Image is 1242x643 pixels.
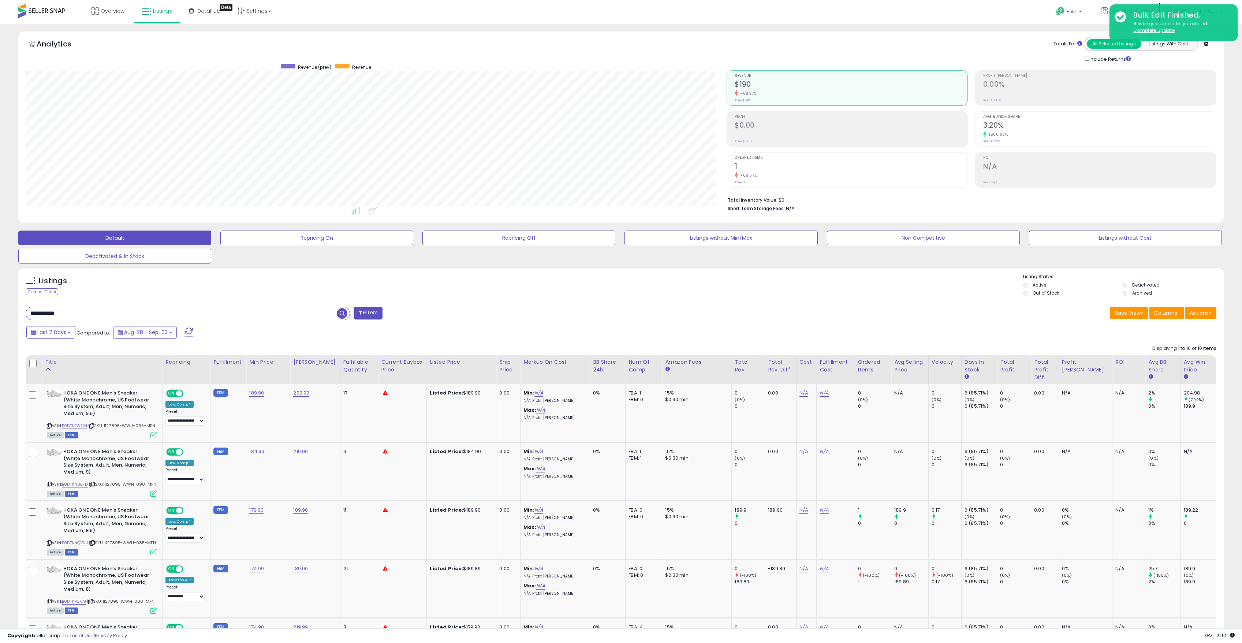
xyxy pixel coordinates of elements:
div: Profit [PERSON_NAME] [1062,358,1109,374]
small: Amazon Fees. [665,366,670,373]
u: Complete Update [1133,27,1175,33]
div: ASIN: [47,448,157,496]
h2: 3.20% [983,121,1216,131]
div: N/A [1115,507,1140,513]
div: FBA: 0 [629,507,656,513]
b: Min: [523,565,534,572]
h2: 1 [735,162,967,172]
div: FBA: 0 [629,565,656,572]
div: Total Rev. [735,358,762,374]
div: Clear All Filters [26,288,58,295]
div: 0 [932,520,961,527]
span: Revenue (prev) [298,64,331,70]
div: Repricing [165,358,207,366]
span: All listings currently available for purchase on Amazon [47,432,64,438]
div: Total Profit Diff. [1034,358,1056,381]
div: 6 (85.71%) [965,461,997,468]
div: 21 [343,565,373,572]
div: Amazon Fees [665,358,728,366]
div: N/A [1062,448,1107,455]
a: 174.99 [249,565,264,572]
div: $189.90 [430,390,491,396]
a: 184.90 [249,448,264,455]
div: 6 (85.71%) [965,390,997,396]
div: $189.90 [430,507,491,513]
div: 0 [858,565,891,572]
div: 204.98 [1184,390,1216,396]
small: (0%) [858,397,868,403]
b: Listed Price: [430,389,463,396]
span: Columns [1154,309,1177,317]
div: Avg Selling Price [894,358,925,374]
a: N/A [799,506,808,514]
small: (0%) [965,514,975,520]
div: 2% [1148,390,1180,396]
div: 0 [735,565,765,572]
button: Filters [354,307,382,319]
div: $0.30 min [665,455,726,461]
a: N/A [536,524,545,531]
div: Velocity [932,358,958,366]
b: Listed Price: [430,565,463,572]
span: ROI [983,156,1216,160]
span: Aug-28 - Sep-03 [124,329,168,336]
button: Actions [1185,307,1216,319]
span: Revenue [352,64,371,70]
img: 31kT581yzeL._SL40_.jpg [47,624,61,631]
a: B0DTKPW71N [62,423,87,429]
a: N/A [534,624,543,631]
small: (0%) [932,455,942,461]
button: Repricing Off [422,231,615,245]
div: FBA: 1 [629,390,656,396]
div: $0.30 min [665,513,726,520]
small: (0%) [735,397,745,403]
div: 0 [735,461,765,468]
div: 6 (85.71%) [965,565,997,572]
div: Num of Comp. [629,358,659,374]
small: FBM [213,448,228,455]
img: 31kT581yzeL._SL40_.jpg [47,448,61,456]
div: Low. Comp * [165,401,194,408]
div: ASIN: [47,565,157,613]
a: N/A [799,389,808,397]
button: Listings without Cost [1029,231,1222,245]
div: Avg Win Price [1184,358,1213,374]
small: FBM [213,389,228,397]
small: Prev: 3 [735,180,745,184]
div: ASIN: [47,507,157,554]
div: N/A [1184,448,1211,455]
i: Get Help [1056,7,1065,16]
div: 6 (85.71%) [965,507,997,513]
div: 0% [1148,448,1180,455]
div: Listed Price [430,358,493,366]
label: Archived [1132,290,1152,296]
a: 189.90 [293,565,308,572]
div: 0 [1000,403,1031,410]
div: FBM: 1 [629,455,656,461]
span: ON [167,390,176,397]
a: B0DTKNQVNJ [62,540,88,546]
div: Total Profit [1000,358,1028,374]
span: Ordered Items [735,156,967,160]
div: 15% [665,448,726,455]
a: B0DTKN8BFD [62,481,88,487]
button: Listings With Cost [1141,39,1196,49]
span: FBM [65,491,78,497]
div: Fulfillment [213,358,243,366]
div: 0 [894,565,928,572]
div: 0 [858,461,891,468]
button: Non Competitive [827,231,1020,245]
small: FBM [213,506,228,514]
span: ON [167,449,176,455]
button: Deactivated & In Stock [18,249,211,263]
a: N/A [820,565,828,572]
div: 0.00 [499,390,515,396]
p: N/A Profit [PERSON_NAME] [523,532,584,538]
div: Tooltip anchor [220,4,232,11]
div: 0 [858,390,891,396]
b: Listed Price: [430,506,463,513]
b: HOKA ONE ONE Men's Sneaker (White Monochrome, US Footwear Size System, Adult, Men, Numeric, Mediu... [63,565,152,594]
div: 11 [343,507,373,513]
div: 6 [343,448,373,455]
div: 0 [858,520,891,527]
